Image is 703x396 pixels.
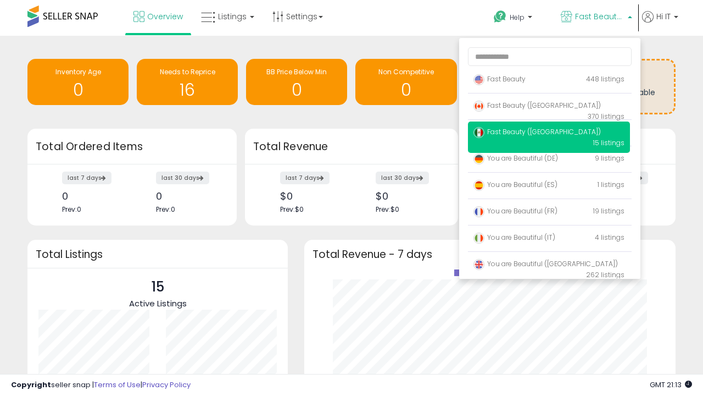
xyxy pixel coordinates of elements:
img: france.png [473,206,484,217]
span: You are Beautiful (ES) [473,180,557,189]
h3: Total Ordered Items [36,139,228,155]
span: Prev: 0 [62,205,81,214]
span: Prev: $0 [280,205,304,214]
span: Active Listings [129,298,187,309]
span: 15 listings [593,138,624,147]
span: 262 listings [586,270,624,279]
span: Overview [147,11,183,22]
label: last 30 days [376,172,429,184]
h1: 0 [361,81,451,99]
img: germany.png [473,153,484,164]
a: Non Competitive 0 [355,59,456,105]
span: Needs to Reprice [160,67,215,76]
span: 448 listings [586,74,624,84]
span: Prev: 0 [156,205,175,214]
div: seller snap | | [11,380,191,391]
span: Non Competitive [378,67,434,76]
span: Inventory Age [55,67,101,76]
span: You are Beautiful ([GEOGRAPHIC_DATA]) [473,259,618,268]
a: Terms of Use [94,380,141,390]
img: italy.png [473,233,484,244]
img: uk.png [473,259,484,270]
label: last 30 days [156,172,209,184]
a: Inventory Age 0 [27,59,129,105]
img: usa.png [473,74,484,85]
div: 0 [156,190,217,202]
span: Hi IT [656,11,671,22]
h3: Total Revenue - 7 days [313,250,667,258]
span: BB Price Below Min [266,67,327,76]
img: spain.png [473,180,484,191]
h3: Total Listings [36,250,280,258]
span: 4 listings [595,233,624,242]
strong: Copyright [11,380,51,390]
p: 15 [129,277,187,298]
span: 19 listings [593,206,624,216]
h3: Total Revenue [253,139,450,155]
a: Help [485,2,551,36]
h1: 0 [252,81,342,99]
img: canada.png [473,101,484,112]
span: You are Beautiful (DE) [473,153,558,163]
img: mexico.png [473,127,484,138]
span: 370 listings [588,112,624,121]
div: 0 [62,190,124,202]
h1: 16 [142,81,232,99]
div: $0 [280,190,343,202]
span: You are Beautiful (IT) [473,233,555,242]
label: last 7 days [62,172,111,184]
label: last 7 days [280,172,330,184]
a: BB Price Below Min 0 [246,59,347,105]
a: Hi IT [642,11,678,36]
h1: 0 [33,81,123,99]
span: Fast Beauty [473,74,526,84]
span: You are Beautiful (FR) [473,206,557,216]
span: Fast Beauty ([GEOGRAPHIC_DATA]) [575,11,624,22]
span: Prev: $0 [376,205,399,214]
span: 9 listings [595,153,624,163]
span: Fast Beauty ([GEOGRAPHIC_DATA]) [473,101,601,110]
span: Listings [218,11,247,22]
span: Fast Beauty ([GEOGRAPHIC_DATA]) [473,127,601,136]
span: 1 listings [598,180,624,189]
span: 2025-08-12 21:13 GMT [650,380,692,390]
a: Needs to Reprice 16 [137,59,238,105]
i: Get Help [493,10,507,24]
span: Help [510,13,525,22]
a: Privacy Policy [142,380,191,390]
div: $0 [376,190,439,202]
